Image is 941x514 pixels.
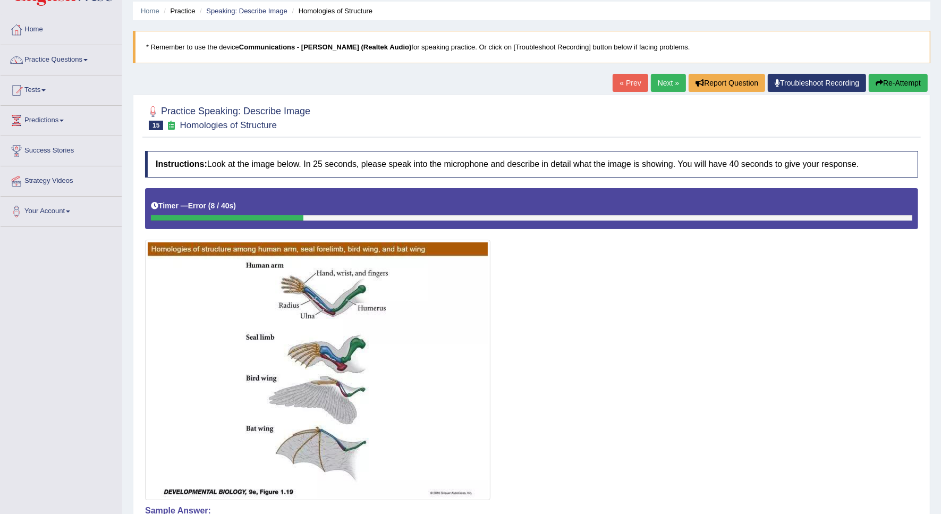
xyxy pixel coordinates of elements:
[145,104,310,130] h2: Practice Speaking: Describe Image
[149,121,163,130] span: 15
[289,6,372,16] li: Homologies of Structure
[1,136,122,163] a: Success Stories
[651,74,686,92] a: Next »
[689,74,765,92] button: Report Question
[1,197,122,223] a: Your Account
[180,120,277,130] small: Homologies of Structure
[211,201,234,210] b: 8 / 40s
[613,74,648,92] a: « Prev
[768,74,866,92] a: Troubleshoot Recording
[145,151,918,178] h4: Look at the image below. In 25 seconds, please speak into the microphone and describe in detail w...
[233,201,236,210] b: )
[1,45,122,72] a: Practice Questions
[206,7,287,15] a: Speaking: Describe Image
[141,7,159,15] a: Home
[151,202,236,210] h5: Timer —
[166,121,177,131] small: Exam occurring question
[1,15,122,41] a: Home
[1,106,122,132] a: Predictions
[1,166,122,193] a: Strategy Videos
[208,201,211,210] b: (
[156,159,207,168] b: Instructions:
[161,6,195,16] li: Practice
[188,201,206,210] b: Error
[133,31,930,63] blockquote: * Remember to use the device for speaking practice. Or click on [Troubleshoot Recording] button b...
[869,74,928,92] button: Re-Attempt
[1,75,122,102] a: Tests
[239,43,412,51] b: Communications - [PERSON_NAME] (Realtek Audio)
